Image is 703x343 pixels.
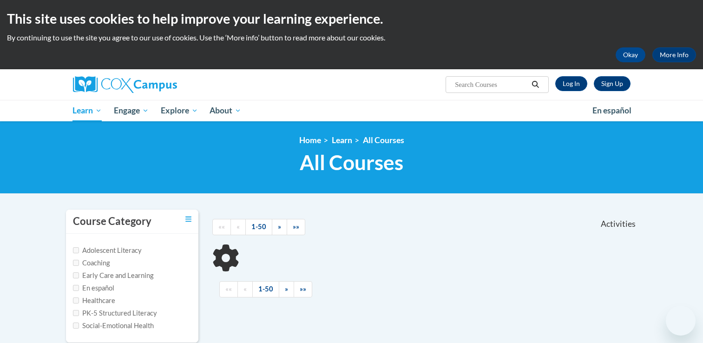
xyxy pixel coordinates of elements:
[218,223,225,231] span: ««
[555,76,587,91] a: Log In
[601,219,636,229] span: Activities
[294,281,312,297] a: End
[592,106,631,115] span: En español
[454,79,528,90] input: Search Courses
[245,219,272,235] a: 1-50
[287,219,305,235] a: End
[73,258,110,268] label: Coaching
[73,297,79,303] input: Checkbox for Options
[73,272,79,278] input: Checkbox for Options
[73,323,79,329] input: Checkbox for Options
[666,306,696,336] iframe: Button to launch messaging window
[278,223,281,231] span: »
[300,150,403,175] span: All Courses
[237,223,240,231] span: «
[73,285,79,291] input: Checkbox for Options
[279,281,294,297] a: Next
[73,270,153,281] label: Early Care and Learning
[73,245,142,256] label: Adolescent Literacy
[272,219,287,235] a: Next
[185,214,191,224] a: Toggle collapse
[67,100,108,121] a: Learn
[155,100,204,121] a: Explore
[363,135,404,145] a: All Courses
[73,214,151,229] h3: Course Category
[332,135,352,145] a: Learn
[72,105,102,116] span: Learn
[108,100,155,121] a: Engage
[73,283,114,293] label: En español
[73,308,157,318] label: PK-5 Structured Literacy
[237,281,253,297] a: Previous
[230,219,246,235] a: Previous
[204,100,247,121] a: About
[300,285,306,293] span: »»
[528,79,542,90] button: Search
[219,281,238,297] a: Begining
[73,260,79,266] input: Checkbox for Options
[243,285,247,293] span: «
[252,281,279,297] a: 1-50
[7,33,696,43] p: By continuing to use the site you agree to our use of cookies. Use the ‘More info’ button to read...
[210,105,241,116] span: About
[59,100,644,121] div: Main menu
[73,76,250,93] a: Cox Campus
[212,219,231,235] a: Begining
[73,76,177,93] img: Cox Campus
[73,296,115,306] label: Healthcare
[594,76,631,91] a: Register
[293,223,299,231] span: »»
[299,135,321,145] a: Home
[7,9,696,28] h2: This site uses cookies to help improve your learning experience.
[616,47,645,62] button: Okay
[652,47,696,62] a: More Info
[161,105,198,116] span: Explore
[73,321,154,331] label: Social-Emotional Health
[285,285,288,293] span: »
[73,247,79,253] input: Checkbox for Options
[586,101,637,120] a: En español
[225,285,232,293] span: ««
[73,310,79,316] input: Checkbox for Options
[114,105,149,116] span: Engage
